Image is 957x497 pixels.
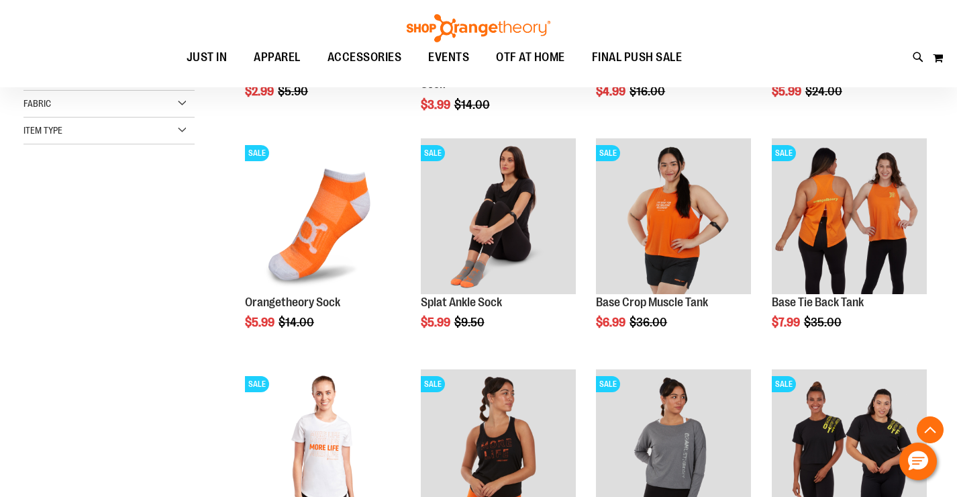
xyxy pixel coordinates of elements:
[589,132,758,363] div: product
[428,42,469,73] span: EVENTS
[596,138,751,296] a: Product image for Base Crop Muscle TankSALE
[421,296,502,309] a: Splat Ankle Sock
[421,145,445,161] span: SALE
[899,443,937,480] button: Hello, have a question? Let’s chat.
[23,98,51,109] span: Fabric
[245,138,400,293] img: Product image for Orangetheory Sock
[421,376,445,392] span: SALE
[772,376,796,392] span: SALE
[314,42,415,73] a: ACCESSORIES
[454,316,487,329] span: $9.50
[483,42,578,73] a: OTF AT HOME
[414,132,583,363] div: product
[804,316,844,329] span: $35.00
[421,138,576,293] img: Product image for Splat Ankle Sock
[772,138,927,296] a: Product image for Base Tie Back TankSALE
[245,145,269,161] span: SALE
[772,138,927,293] img: Product image for Base Tie Back Tank
[23,125,62,136] span: Item Type
[772,316,802,329] span: $7.99
[245,296,340,309] a: Orangetheory Sock
[596,296,708,309] a: Base Crop Muscle Tank
[596,376,620,392] span: SALE
[238,132,407,363] div: product
[772,85,803,98] span: $5.99
[173,42,241,73] a: JUST IN
[240,42,314,73] a: APPAREL
[187,42,228,73] span: JUST IN
[629,85,667,98] span: $16.00
[245,85,276,98] span: $2.99
[328,42,402,73] span: ACCESSORIES
[772,296,864,309] a: Base Tie Back Tank
[245,316,276,329] span: $5.99
[596,85,627,98] span: $4.99
[421,138,576,296] a: Product image for Splat Ankle SockSALE
[278,85,310,98] span: $5.90
[405,14,552,42] img: Shop Orangetheory
[279,316,316,329] span: $14.00
[245,138,400,296] a: Product image for Orangetheory SockSALE
[254,42,301,73] span: APPAREL
[805,85,844,98] span: $24.00
[772,145,796,161] span: SALE
[245,376,269,392] span: SALE
[917,416,944,443] button: Back To Top
[421,98,452,111] span: $3.99
[629,316,669,329] span: $36.00
[415,42,483,73] a: EVENTS
[592,42,683,73] span: FINAL PUSH SALE
[596,138,751,293] img: Product image for Base Crop Muscle Tank
[765,132,934,363] div: product
[596,145,620,161] span: SALE
[596,316,627,329] span: $6.99
[421,316,452,329] span: $5.99
[454,98,492,111] span: $14.00
[578,42,696,73] a: FINAL PUSH SALE
[496,42,565,73] span: OTF AT HOME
